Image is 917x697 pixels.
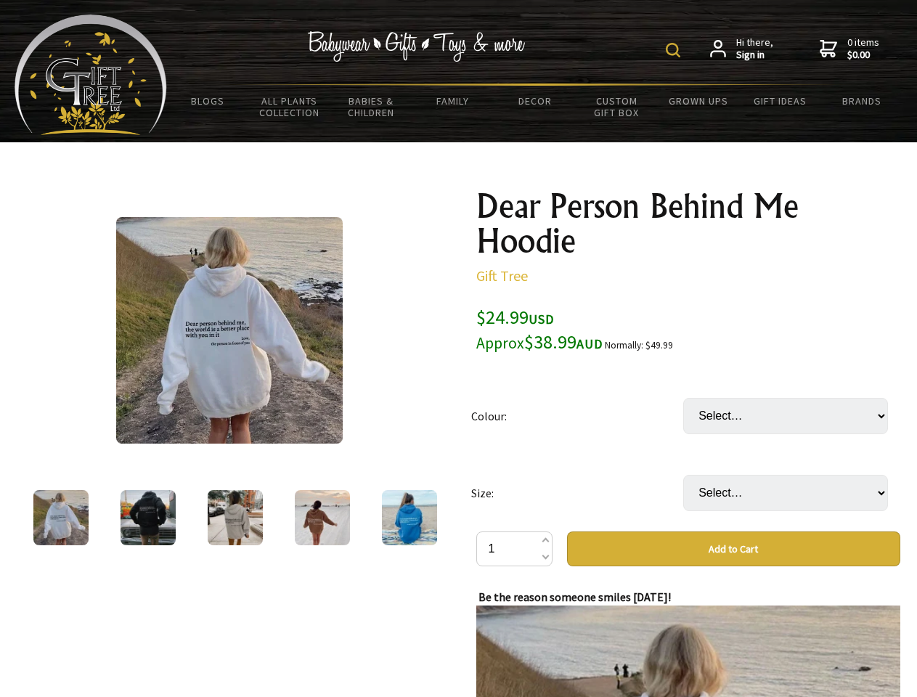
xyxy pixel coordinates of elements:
span: 0 items [847,36,879,62]
img: Dear Person Behind Me Hoodie [116,217,343,444]
a: Gift Ideas [739,86,821,116]
img: Dear Person Behind Me Hoodie [382,490,437,545]
strong: Sign in [736,49,773,62]
strong: $0.00 [847,49,879,62]
a: Custom Gift Box [576,86,658,128]
img: Dear Person Behind Me Hoodie [121,490,176,545]
button: Add to Cart [567,531,900,566]
small: Normally: $49.99 [605,339,673,351]
a: Family [412,86,494,116]
a: Grown Ups [657,86,739,116]
img: Dear Person Behind Me Hoodie [208,490,263,545]
span: $24.99 $38.99 [476,305,603,354]
img: product search [666,43,680,57]
td: Size: [471,455,683,531]
a: 0 items$0.00 [820,36,879,62]
span: Hi there, [736,36,773,62]
img: Dear Person Behind Me Hoodie [295,490,350,545]
img: Dear Person Behind Me Hoodie [33,490,89,545]
a: Decor [494,86,576,116]
small: Approx [476,333,524,353]
a: Brands [821,86,903,116]
a: BLOGS [167,86,249,116]
img: Babywear - Gifts - Toys & more [308,31,526,62]
a: All Plants Collection [249,86,331,128]
h1: Dear Person Behind Me Hoodie [476,189,900,258]
span: USD [529,311,554,327]
a: Babies & Children [330,86,412,128]
span: AUD [576,335,603,352]
img: Babyware - Gifts - Toys and more... [15,15,167,135]
a: Hi there,Sign in [710,36,773,62]
td: Colour: [471,378,683,455]
a: Gift Tree [476,266,528,285]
